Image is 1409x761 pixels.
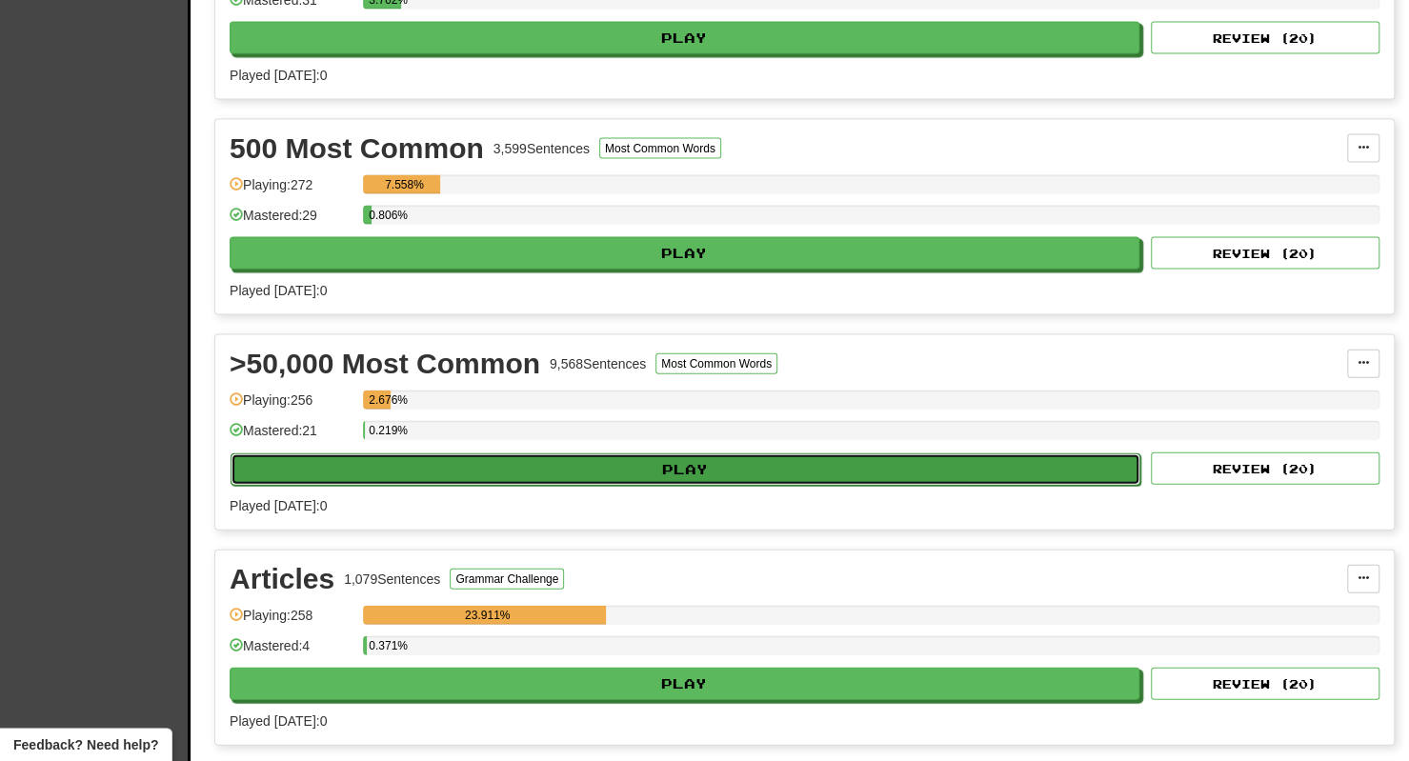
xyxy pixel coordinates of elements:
button: Review (20) [1151,452,1379,485]
div: Playing: 256 [230,391,353,422]
div: 1,079 Sentences [344,570,440,589]
button: Review (20) [1151,237,1379,270]
span: Open feedback widget [13,735,158,754]
div: 0.806% [369,206,371,225]
div: 23.911% [369,606,606,625]
div: Mastered: 4 [230,636,353,668]
button: Most Common Words [599,138,721,159]
div: Articles [230,565,334,593]
div: Mastered: 21 [230,421,353,452]
button: Play [230,668,1139,700]
span: Played [DATE]: 0 [230,68,327,83]
button: Play [230,237,1139,270]
span: Played [DATE]: 0 [230,713,327,729]
div: 7.558% [369,175,439,194]
span: Played [DATE]: 0 [230,498,327,513]
div: 2.676% [369,391,390,410]
button: Most Common Words [655,353,777,374]
span: Played [DATE]: 0 [230,283,327,298]
div: 3,599 Sentences [493,139,590,158]
div: 500 Most Common [230,134,484,163]
div: 9,568 Sentences [550,354,646,373]
div: Playing: 272 [230,175,353,207]
button: Grammar Challenge [450,569,564,590]
button: Review (20) [1151,668,1379,700]
button: Review (20) [1151,22,1379,54]
button: Play [231,453,1140,486]
button: Play [230,22,1139,54]
div: Playing: 258 [230,606,353,637]
div: >50,000 Most Common [230,350,540,378]
div: Mastered: 29 [230,206,353,237]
